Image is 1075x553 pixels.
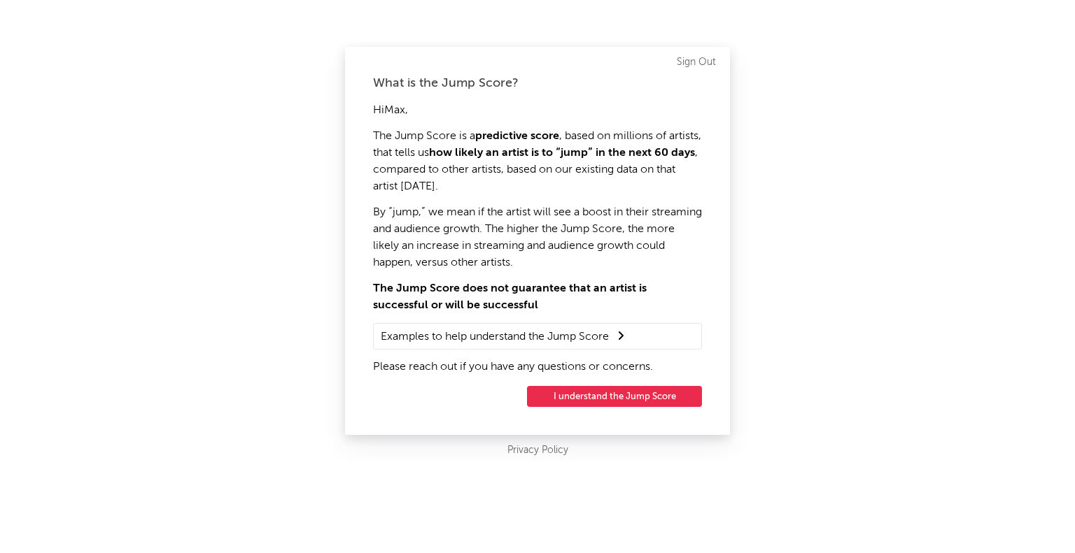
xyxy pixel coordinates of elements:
[381,327,694,345] summary: Examples to help understand the Jump Score
[475,131,559,142] strong: predictive score
[507,442,568,459] a: Privacy Policy
[677,54,716,71] a: Sign Out
[373,204,702,271] p: By “jump,” we mean if the artist will see a boost in their streaming and audience growth. The hig...
[373,75,702,92] div: What is the Jump Score?
[429,148,695,159] strong: how likely an artist is to “jump” in the next 60 days
[373,283,647,311] strong: The Jump Score does not guarantee that an artist is successful or will be successful
[373,102,702,119] p: Hi Max ,
[527,386,702,407] button: I understand the Jump Score
[373,359,702,375] p: Please reach out if you have any questions or concerns.
[373,128,702,195] p: The Jump Score is a , based on millions of artists, that tells us , compared to other artists, ba...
